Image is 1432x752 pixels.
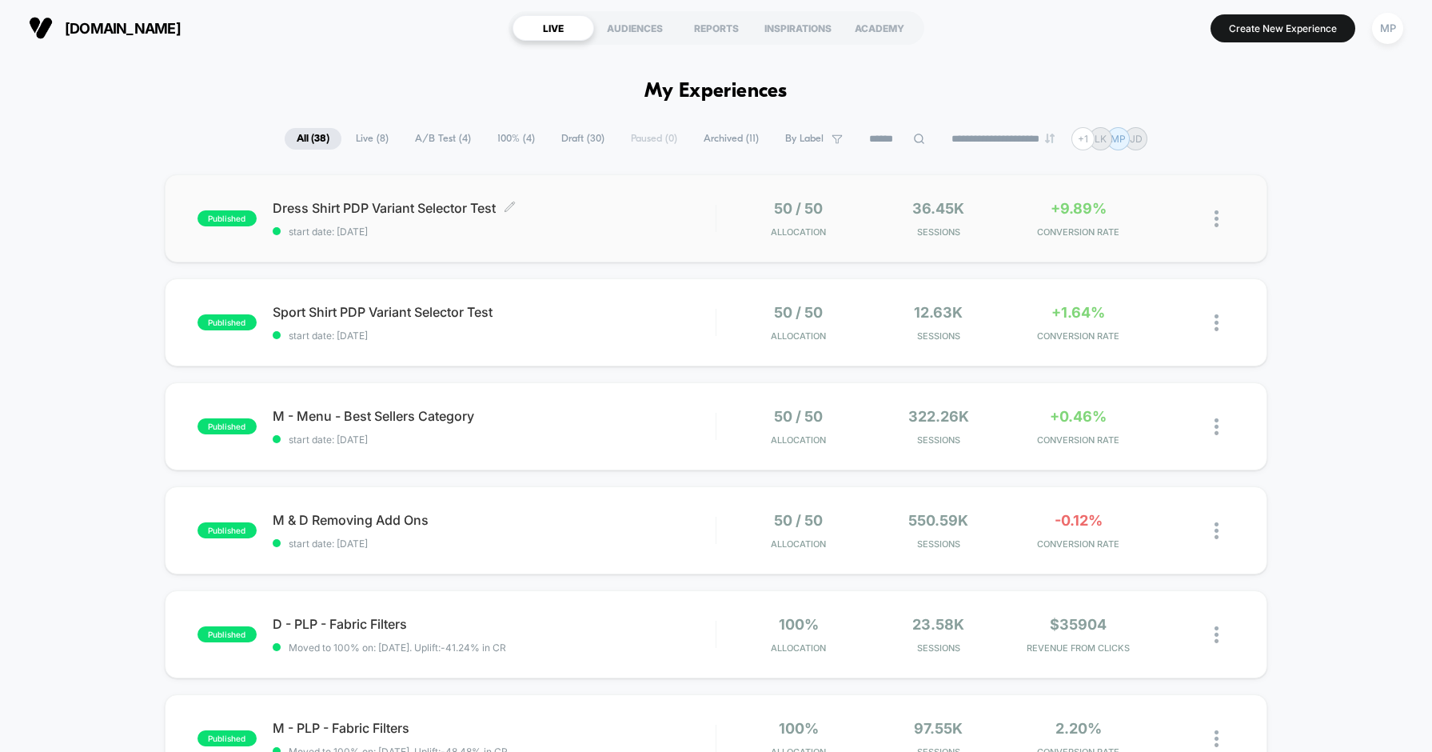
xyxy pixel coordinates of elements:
[1071,127,1095,150] div: + 1
[594,15,676,41] div: AUDIENCES
[839,15,920,41] div: ACADEMY
[1051,200,1107,217] span: +9.89%
[273,408,716,424] span: M - Menu - Best Sellers Category
[285,128,341,150] span: All ( 38 )
[872,226,1004,238] span: Sessions
[771,538,826,550] span: Allocation
[757,15,839,41] div: INSPIRATIONS
[1095,133,1107,145] p: LK
[273,330,716,342] span: start date: [DATE]
[65,20,181,37] span: [DOMAIN_NAME]
[273,616,716,632] span: D - PLP - Fabric Filters
[912,616,964,633] span: 23.58k
[771,434,826,446] span: Allocation
[692,128,771,150] span: Archived ( 11 )
[1012,538,1144,550] span: CONVERSION RATE
[1215,522,1219,539] img: close
[1050,408,1107,425] span: +0.46%
[1055,720,1102,737] span: 2.20%
[1130,133,1143,145] p: JD
[771,642,826,654] span: Allocation
[872,434,1004,446] span: Sessions
[403,128,483,150] span: A/B Test ( 4 )
[197,418,257,434] span: published
[1215,730,1219,747] img: close
[912,200,964,217] span: 36.45k
[1215,626,1219,643] img: close
[197,210,257,226] span: published
[1111,133,1126,145] p: MP
[273,538,716,550] span: start date: [DATE]
[273,226,716,238] span: start date: [DATE]
[1050,616,1107,633] span: $35904
[1055,512,1103,529] span: -0.12%
[1012,330,1144,342] span: CONVERSION RATE
[273,304,716,320] span: Sport Shirt PDP Variant Selector Test
[513,15,594,41] div: LIVE
[24,15,185,41] button: [DOMAIN_NAME]
[872,642,1004,654] span: Sessions
[273,720,716,736] span: M - PLP - Fabric Filters
[779,616,819,633] span: 100%
[771,226,826,238] span: Allocation
[273,200,716,216] span: Dress Shirt PDP Variant Selector Test
[872,330,1004,342] span: Sessions
[273,434,716,446] span: start date: [DATE]
[1215,314,1219,331] img: close
[771,330,826,342] span: Allocation
[197,522,257,538] span: published
[549,128,616,150] span: Draft ( 30 )
[485,128,547,150] span: 100% ( 4 )
[774,512,823,529] span: 50 / 50
[774,200,823,217] span: 50 / 50
[1045,134,1055,143] img: end
[774,304,823,321] span: 50 / 50
[1012,434,1144,446] span: CONVERSION RATE
[1012,226,1144,238] span: CONVERSION RATE
[676,15,757,41] div: REPORTS
[29,16,53,40] img: Visually logo
[1215,210,1219,227] img: close
[774,408,823,425] span: 50 / 50
[197,314,257,330] span: published
[289,642,506,654] span: Moved to 100% on: [DATE] . Uplift: -41.24% in CR
[1012,642,1144,654] span: REVENUE FROM CLICKS
[1367,12,1408,45] button: MP
[344,128,401,150] span: Live ( 8 )
[197,626,257,642] span: published
[914,304,963,321] span: 12.63k
[785,133,824,145] span: By Label
[908,512,968,529] span: 550.59k
[273,512,716,528] span: M & D Removing Add Ons
[872,538,1004,550] span: Sessions
[1372,13,1403,44] div: MP
[1051,304,1105,321] span: +1.64%
[1215,418,1219,435] img: close
[908,408,969,425] span: 322.26k
[1211,14,1355,42] button: Create New Experience
[779,720,819,737] span: 100%
[197,730,257,746] span: published
[914,720,963,737] span: 97.55k
[644,80,788,103] h1: My Experiences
